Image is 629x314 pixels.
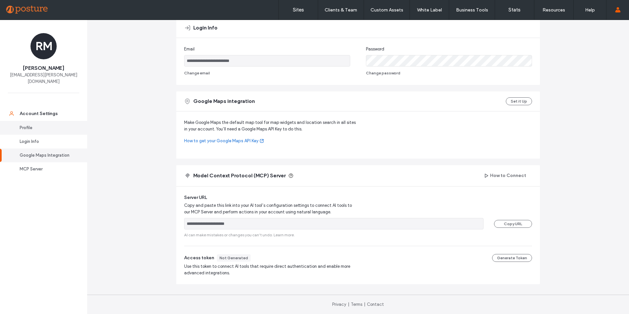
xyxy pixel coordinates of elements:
span: Server URL [184,194,207,201]
label: Clients & Team [325,7,357,13]
span: | [364,302,365,307]
a: Terms [351,302,362,307]
span: AI can make mistakes or changes you can’t undo. [184,232,532,238]
span: [PERSON_NAME] [23,65,64,72]
span: Help [15,5,29,10]
button: Copy URL [494,220,532,228]
button: Set it Up [506,97,532,105]
span: Model Context Protocol (MCP) Server [193,172,286,179]
span: | [348,302,349,307]
span: Copy and paste this link into your AI tool’s configuration settings to connect AI tools to our MC... [184,202,357,215]
span: Access token [184,255,214,261]
label: Resources [543,7,565,13]
label: Custom Assets [371,7,403,13]
span: Use this token to connect AI tools that require direct authentication and enable more advanced in... [184,263,357,276]
div: MCP Server [20,166,73,172]
div: Profile [20,125,73,131]
label: Stats [508,7,521,13]
span: Make Google Maps the default map tool for map widgets and location search in all sites in your ac... [184,119,358,132]
a: Privacy [332,302,346,307]
span: Password [366,46,384,52]
a: How to get your Google Maps API Key [184,138,358,144]
label: White Label [417,7,442,13]
div: Login Info [20,138,73,145]
a: Contact [367,302,384,307]
div: Google Maps Integration [20,152,73,159]
div: RM [30,33,57,59]
label: Business Tools [456,7,488,13]
span: Email [184,46,195,52]
span: [EMAIL_ADDRESS][PERSON_NAME][DOMAIN_NAME] [8,72,79,85]
button: How to Connect [478,170,532,181]
input: Email [184,55,350,67]
label: Help [585,7,595,13]
button: Change email [184,69,210,77]
button: Generate Token [492,254,532,262]
button: Change password [366,69,400,77]
div: Account Settings [20,110,73,117]
div: Not Generated [219,255,248,261]
span: Google Maps integration [193,98,255,105]
label: Sites [293,7,304,13]
a: Learn more. [274,232,295,238]
span: Login Info [193,24,218,31]
input: Password [366,55,532,67]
